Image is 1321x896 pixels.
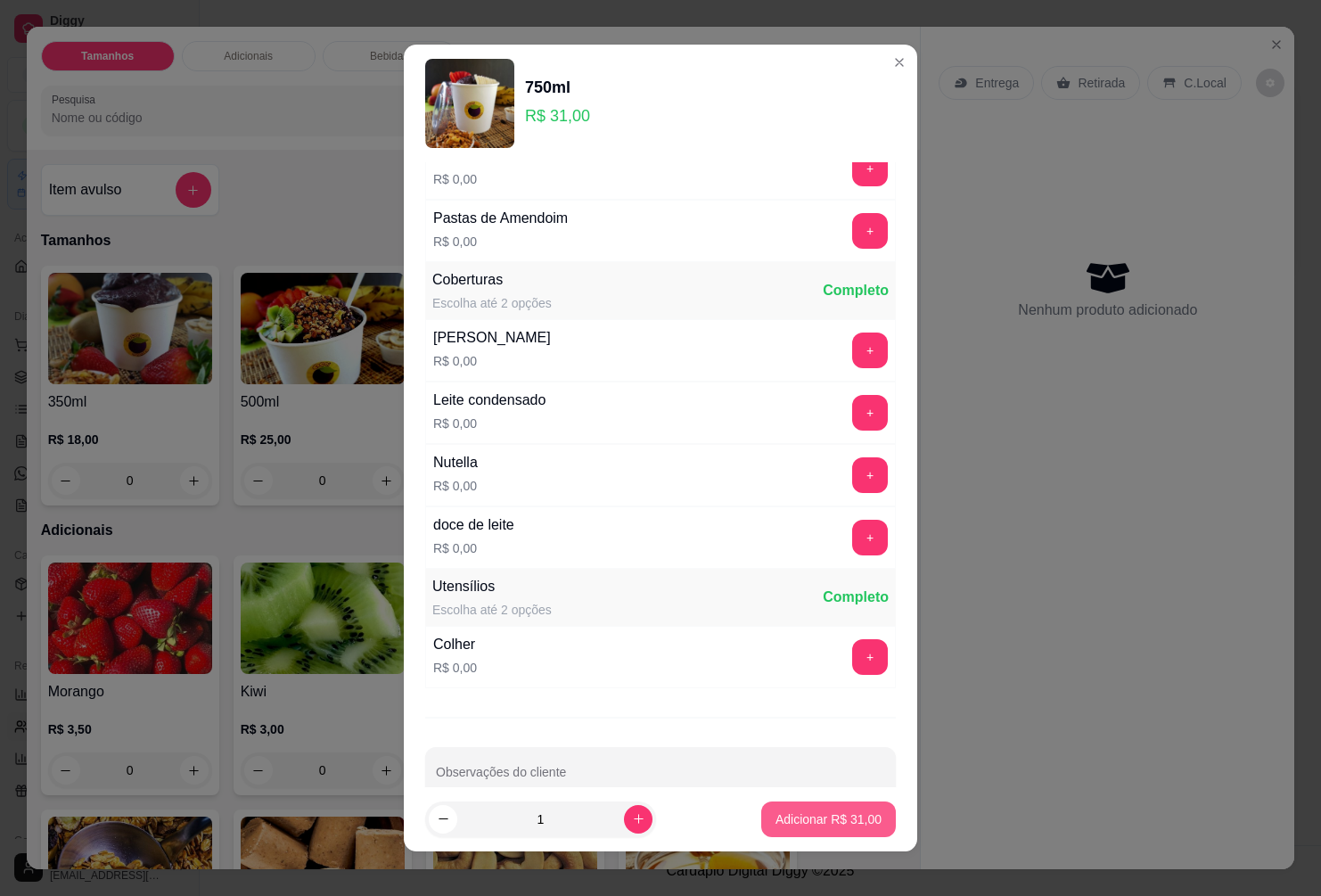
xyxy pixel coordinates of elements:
div: Completo [823,280,889,301]
p: R$ 0,00 [433,352,551,370]
div: Colher [433,634,477,655]
div: Escolha até 2 opções [432,294,552,312]
div: Escolha até 2 opções [432,601,552,619]
div: Completo [823,587,889,608]
button: decrease-product-quantity [429,805,457,834]
p: R$ 0,00 [433,477,478,495]
div: Leite condensado [433,390,546,411]
div: Nutella [433,452,478,473]
div: Pastas de Amendoim [433,208,568,229]
p: R$ 0,00 [433,233,568,251]
p: R$ 0,00 [433,659,477,677]
button: add [852,333,888,368]
p: R$ 0,00 [433,539,514,557]
div: doce de leite [433,514,514,536]
p: R$ 0,00 [433,170,545,188]
button: Close [885,48,914,77]
p: Adicionar R$ 31,00 [775,810,882,828]
button: add [852,457,888,493]
div: [PERSON_NAME] [433,327,551,349]
img: product-image [425,59,514,148]
p: R$ 0,00 [433,415,546,432]
button: Adicionar R$ 31,00 [761,801,896,837]
div: Coberturas [432,269,552,291]
button: add [852,639,888,675]
p: R$ 31,00 [525,103,590,128]
button: add [852,151,888,186]
input: Observações do cliente [436,770,885,788]
button: add [852,520,888,555]
div: Utensílios [432,576,552,597]
button: increase-product-quantity [624,805,652,834]
div: 750ml [525,75,590,100]
button: add [852,395,888,431]
button: add [852,213,888,249]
